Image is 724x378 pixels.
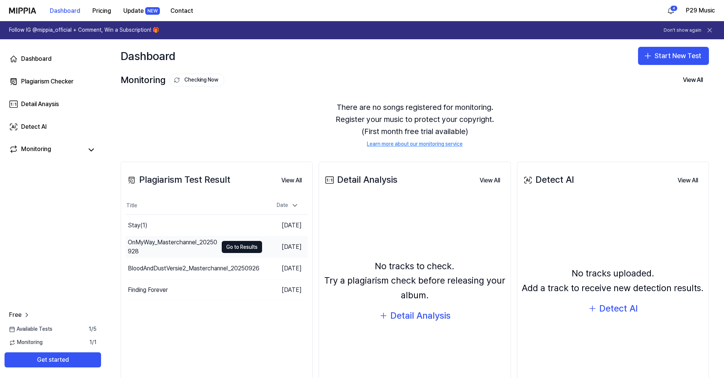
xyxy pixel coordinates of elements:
[86,3,117,19] button: Pricing
[145,7,160,15] div: NEW
[262,236,308,258] td: [DATE]
[9,8,36,14] img: logo
[672,173,704,188] button: View All
[324,173,397,187] div: Detail Analysis
[89,339,97,346] span: 1 / 1
[121,92,709,157] div: There are no songs registered for monitoring. Register your music to protect your copyright. (Fir...
[5,95,101,113] a: Detail Anaysis
[9,26,159,34] h1: Follow IG @mippia_official + Comment, Win a Subscription! 🎁
[367,140,463,148] a: Learn more about our monitoring service
[664,27,701,34] button: Don't show again
[665,5,677,17] button: 알림4
[44,3,86,19] button: Dashboard
[21,122,47,131] div: Detect AI
[128,221,147,230] div: Stay(1)
[522,266,704,295] div: No tracks uploaded. Add a track to receive new detection results.
[522,173,574,187] div: Detect AI
[262,279,308,301] td: [DATE]
[324,259,506,302] div: No tracks to check. Try a plagiarism check before releasing your album.
[474,173,506,188] button: View All
[9,310,31,319] a: Free
[9,310,21,319] span: Free
[164,3,199,19] button: Contact
[128,238,218,256] div: OnMyWay_Masterchannel_20250928
[222,241,262,253] button: Go to Results
[117,0,164,21] a: UpdateNEW
[5,352,101,367] button: Get started
[5,73,101,91] a: Plagiarism Checker
[9,145,83,155] a: Monitoring
[9,326,52,333] span: Available Tests
[21,145,51,155] div: Monitoring
[379,309,451,323] button: Detail Analysis
[588,301,638,316] button: Detect AI
[677,73,709,88] button: View All
[89,326,97,333] span: 1 / 5
[117,3,164,19] button: UpdateNEW
[121,73,224,87] div: Monitoring
[275,172,308,188] a: View All
[170,74,224,86] button: Checking Now
[474,172,506,188] a: View All
[128,285,168,295] div: Finding Forever
[5,50,101,68] a: Dashboard
[274,199,302,211] div: Date
[126,197,262,215] th: Title
[599,301,638,316] div: Detect AI
[666,6,675,15] img: 알림
[126,173,230,187] div: Plagiarism Test Result
[21,77,74,86] div: Plagiarism Checker
[390,309,451,323] div: Detail Analysis
[21,100,59,109] div: Detail Anaysis
[670,5,678,11] div: 4
[672,172,704,188] a: View All
[638,47,709,65] button: Start New Test
[262,258,308,279] td: [DATE]
[121,47,175,65] div: Dashboard
[275,173,308,188] button: View All
[9,339,43,346] span: Monitoring
[128,264,259,273] div: BloodAndDustVersie2_Masterchannel_20250926
[5,118,101,136] a: Detect AI
[262,215,308,236] td: [DATE]
[686,6,715,15] button: P29 Music
[21,54,52,63] div: Dashboard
